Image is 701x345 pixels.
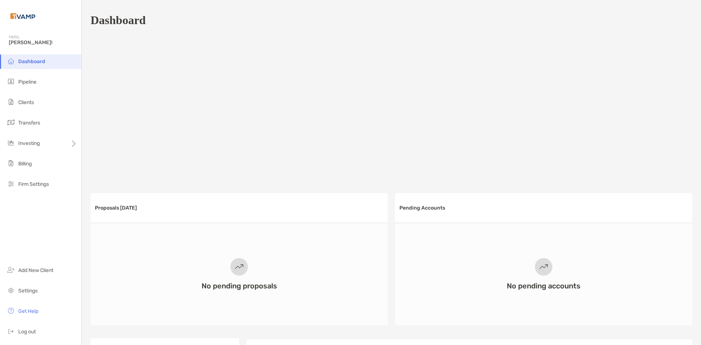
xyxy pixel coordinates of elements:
[7,159,15,168] img: billing icon
[18,308,38,314] span: Get Help
[7,286,15,295] img: settings icon
[7,327,15,336] img: logout icon
[7,265,15,274] img: add_new_client icon
[9,39,77,46] span: [PERSON_NAME]!
[399,205,445,211] h3: Pending Accounts
[18,58,45,65] span: Dashboard
[18,267,53,273] span: Add New Client
[7,57,15,65] img: dashboard icon
[7,118,15,127] img: transfers icon
[507,281,581,290] h3: No pending accounts
[95,205,137,211] h3: Proposals [DATE]
[18,288,38,294] span: Settings
[7,179,15,188] img: firm-settings icon
[7,97,15,106] img: clients icon
[18,181,49,187] span: Firm Settings
[18,79,37,85] span: Pipeline
[202,281,277,290] h3: No pending proposals
[9,3,37,29] img: Zoe Logo
[7,138,15,147] img: investing icon
[18,140,40,146] span: Investing
[7,306,15,315] img: get-help icon
[7,77,15,86] img: pipeline icon
[18,99,34,106] span: Clients
[91,14,146,27] h1: Dashboard
[18,120,40,126] span: Transfers
[18,329,36,335] span: Log out
[18,161,32,167] span: Billing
